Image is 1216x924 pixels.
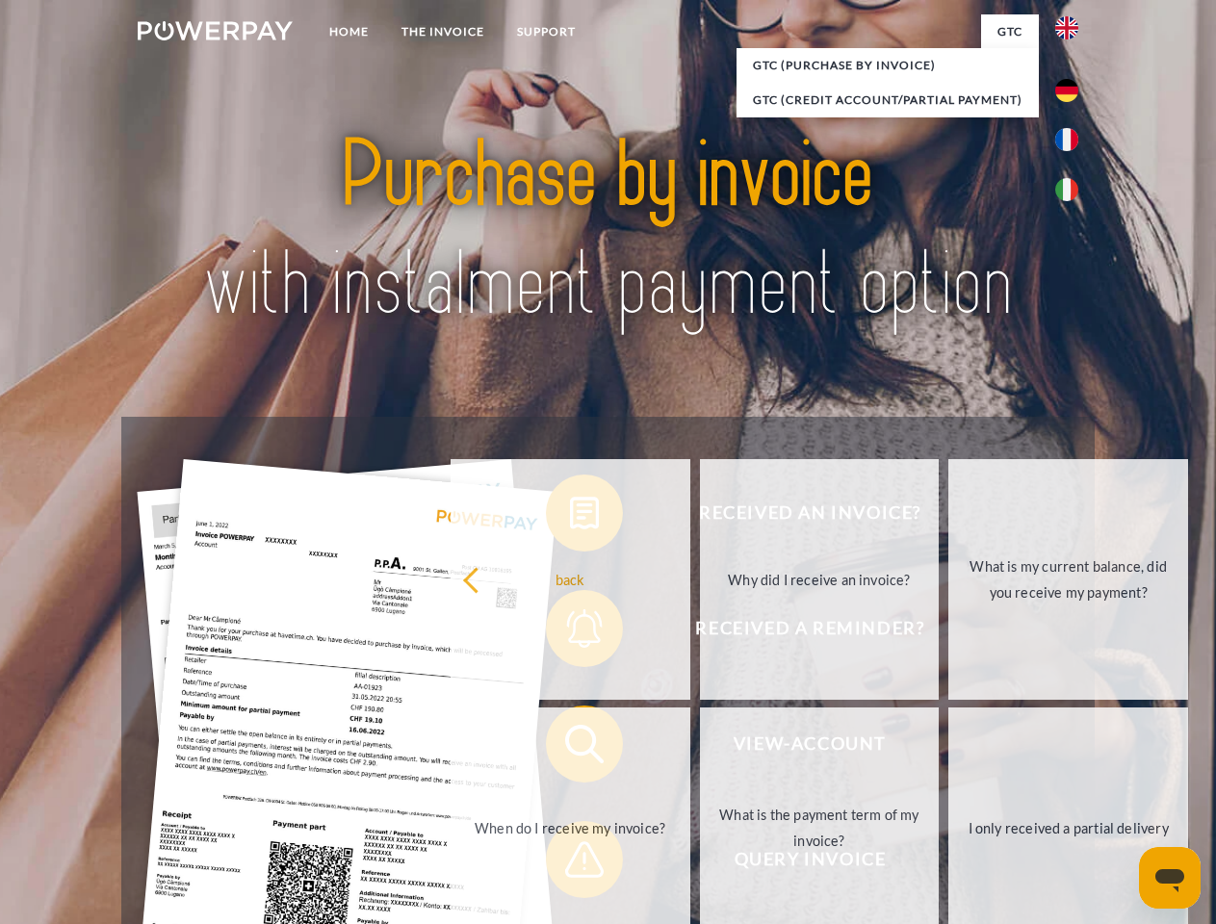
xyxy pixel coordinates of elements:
[711,566,928,592] div: Why did I receive an invoice?
[737,48,1039,83] a: GTC (Purchase by invoice)
[462,814,679,840] div: When do I receive my invoice?
[948,459,1188,700] a: What is my current balance, did you receive my payment?
[1055,128,1078,151] img: fr
[1055,178,1078,201] img: it
[385,14,501,49] a: THE INVOICE
[138,21,293,40] img: logo-powerpay-white.svg
[737,83,1039,117] a: GTC (Credit account/partial payment)
[1055,16,1078,39] img: en
[960,814,1177,840] div: I only received a partial delivery
[462,566,679,592] div: back
[1139,847,1201,909] iframe: Button to launch messaging window
[711,802,928,854] div: What is the payment term of my invoice?
[184,92,1032,369] img: title-powerpay_en.svg
[313,14,385,49] a: Home
[960,553,1177,605] div: What is my current balance, did you receive my payment?
[1055,79,1078,102] img: de
[501,14,592,49] a: Support
[981,14,1039,49] a: GTC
